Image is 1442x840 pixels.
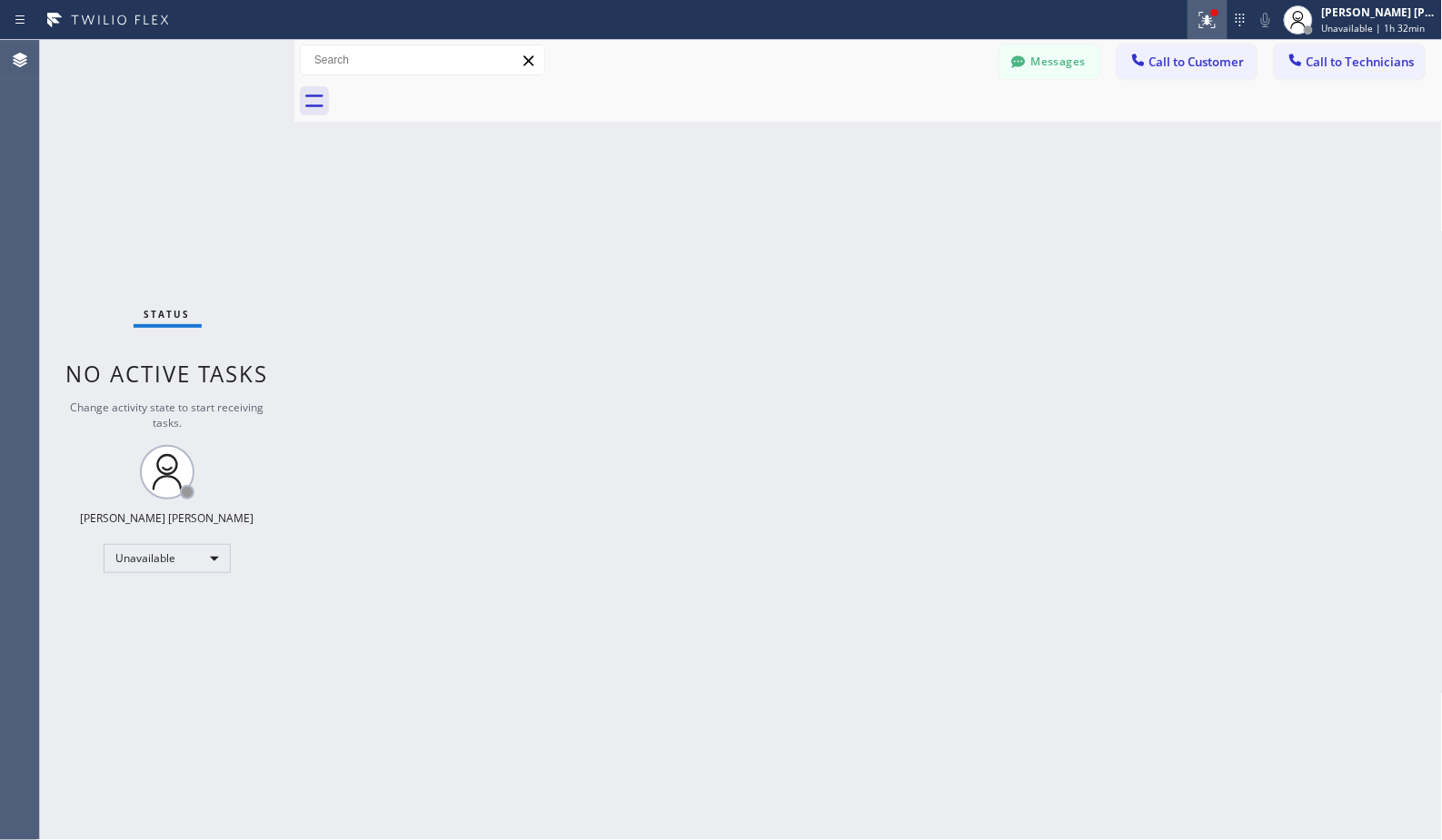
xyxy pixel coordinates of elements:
span: No active tasks [66,359,269,389]
span: Change activity state to start receiving tasks. [71,400,264,430]
div: [PERSON_NAME] [PERSON_NAME] [81,510,254,526]
div: [PERSON_NAME] [PERSON_NAME] [1322,5,1437,20]
button: Call to Technicians [1275,44,1425,79]
button: Mute [1253,7,1278,33]
button: Messages [999,44,1099,79]
button: Call to Customer [1118,44,1257,79]
span: Call to Customer [1149,54,1245,70]
span: Unavailable | 1h 32min [1322,22,1426,35]
input: Search [301,45,544,74]
span: Call to Technicians [1307,54,1415,70]
span: Status [144,308,191,321]
div: Unavailable [104,544,231,573]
